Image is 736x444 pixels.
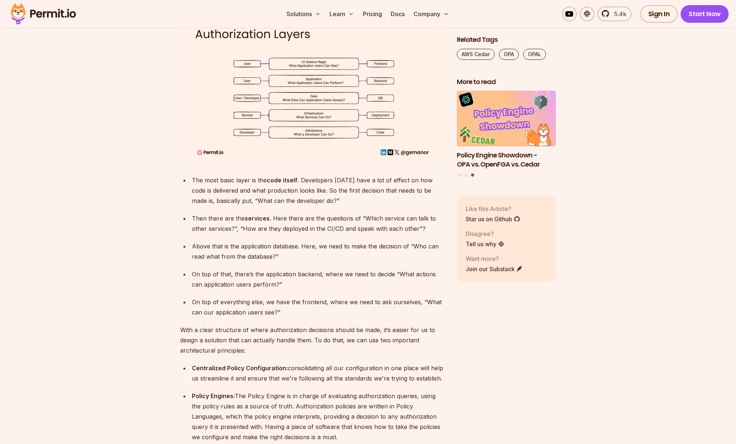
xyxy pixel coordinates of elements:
strong: Policy Engines: [192,392,235,400]
strong: Centralized Policy Configuration: [192,364,288,372]
span: 5.4k [610,10,626,18]
a: Docs [388,7,408,21]
button: Go to slide 2 [464,174,467,177]
strong: code itself [267,176,298,184]
div: The Policy Engine is in charge of evaluating authorization queries, using the policy rules as a s... [192,391,445,442]
button: Company [411,7,452,21]
p: With a clear structure of where authorization decisions should be made, it’s easier for us to des... [180,325,445,356]
strong: services [245,215,270,222]
a: 5.4k [597,7,631,21]
img: Untitled (51).png [180,14,445,163]
a: Pricing [360,7,385,21]
div: On top of everything else, we have the frontend, where we need to ask ourselves, “What can our ap... [192,297,445,317]
button: Learn [327,7,357,21]
a: Tell us why [466,240,504,248]
li: 3 of 3 [457,91,556,169]
a: Start Now [681,5,729,23]
div: Posts [457,91,556,178]
a: AWS Cedar [457,49,495,60]
a: Star us on Github [466,215,520,223]
div: Then there are the . Here there are the questions of “Which service can talk to other services?”,... [192,213,445,234]
a: Sign In [640,5,678,23]
h3: Policy Engine Showdown - OPA vs. OpenFGA vs. Cedar [457,151,556,169]
h2: More to read [457,77,556,87]
img: Policy Engine Showdown - OPA vs. OpenFGA vs. Cedar [457,91,556,147]
h2: Related Tags [457,35,556,44]
p: Like this Article? [466,204,520,213]
a: Join our Substack [466,265,523,273]
a: OPAL [523,49,546,60]
img: Permit logo [7,1,79,26]
button: Solutions [284,7,324,21]
button: Go to slide 3 [471,174,474,177]
div: consolidating all our configuration in one place will help us streamline it and ensure that we're... [192,363,445,383]
p: Disagree? [466,229,504,238]
div: On top of that, there’s the application backend, where we need to decide “What actions can applic... [192,269,445,290]
button: Go to slide 1 [458,174,461,177]
p: Want more? [466,254,523,263]
a: Policy Engine Showdown - OPA vs. OpenFGA vs. Cedar Policy Engine Showdown - OPA vs. OpenFGA vs. C... [457,91,556,169]
div: Above that is the application database. Here, we need to make the decision of “Who can read what ... [192,241,445,262]
a: OPA [499,49,519,60]
div: The most basic layer is the . Developers [DATE] have a lot of effect on how code is delivered and... [192,175,445,206]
